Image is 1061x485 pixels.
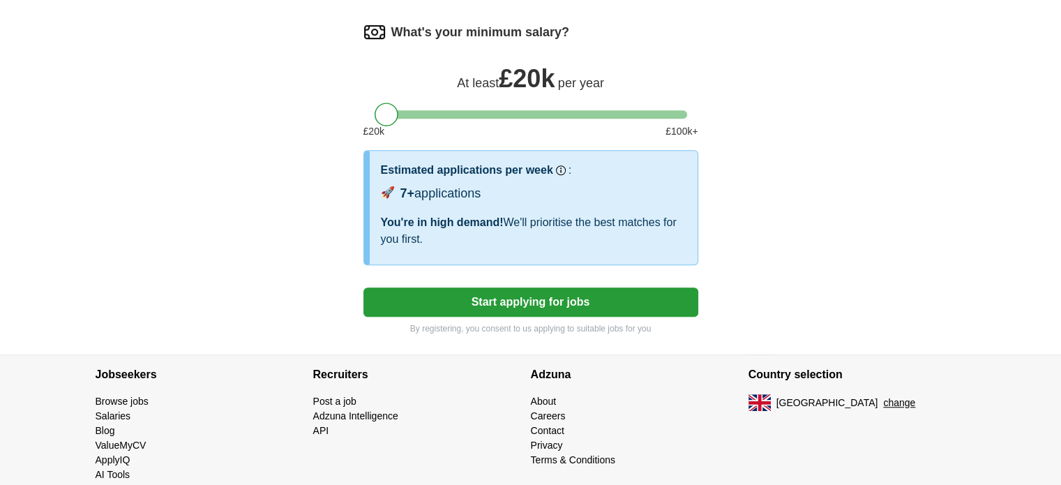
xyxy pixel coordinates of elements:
h3: Estimated applications per week [381,162,553,179]
a: Browse jobs [96,396,149,407]
a: ApplyIQ [96,454,130,465]
h4: Country selection [748,355,966,394]
a: Terms & Conditions [531,454,615,465]
a: API [313,425,329,436]
span: 🚀 [381,184,395,201]
img: salary.png [363,21,386,43]
a: Post a job [313,396,356,407]
div: applications [400,184,481,203]
button: Start applying for jobs [363,288,698,317]
a: Contact [531,425,564,436]
a: AI Tools [96,469,130,480]
span: 7+ [400,186,415,200]
a: Careers [531,410,566,421]
span: £ 20 k [363,124,384,139]
button: change [883,396,915,410]
span: per year [558,76,604,90]
span: [GEOGRAPHIC_DATA] [776,396,878,410]
p: By registering, you consent to us applying to suitable jobs for you [363,322,698,335]
div: We'll prioritise the best matches for you first. [381,214,686,248]
label: What's your minimum salary? [391,23,569,42]
a: About [531,396,557,407]
span: £ 20k [499,64,555,93]
a: Adzuna Intelligence [313,410,398,421]
a: ValueMyCV [96,440,146,451]
span: At least [457,76,499,90]
a: Blog [96,425,115,436]
span: You're in high demand! [381,216,504,228]
a: Privacy [531,440,563,451]
a: Salaries [96,410,131,421]
h3: : [569,162,571,179]
img: UK flag [748,394,771,411]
